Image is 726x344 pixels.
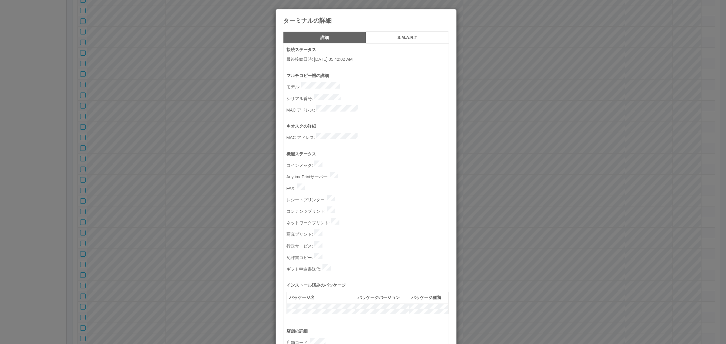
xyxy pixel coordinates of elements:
[286,195,449,203] p: レシートプリンター :
[286,47,449,53] p: 接続ステータス
[286,218,449,226] p: ネットワークプリント :
[283,31,366,44] button: 詳細
[286,82,449,90] p: モデル :
[286,133,449,141] p: MAC アドレス :
[286,253,449,261] p: 免許書コピー :
[358,294,406,301] div: パッケージバージョン
[286,229,449,238] p: 写真プリント :
[286,56,449,63] p: 最終接続日時 : [DATE] 05:42:02 AM
[368,35,447,40] h5: S.M.A.R.T
[286,264,449,273] p: ギフト申込書送信 :
[283,17,449,24] h4: ターミナルの詳細
[286,206,449,215] p: コンテンツプリント :
[285,35,364,40] h5: 詳細
[286,241,449,250] p: 行政サービス :
[286,73,449,79] p: マルチコピー機の詳細
[286,94,449,102] p: シリアル番号 :
[289,294,352,301] div: パッケージ名
[411,294,446,301] div: パッケージ種類
[286,328,449,334] p: 店舗の詳細
[286,183,449,192] p: FAX :
[286,172,449,180] p: AnytimePrintサーバー :
[286,151,449,157] p: 機能ステータス
[286,105,449,114] p: MAC アドレス :
[286,123,449,129] p: キオスクの詳細
[366,31,449,44] button: S.M.A.R.T
[286,161,449,169] p: コインメック :
[286,282,449,288] p: インストール済みのパッケージ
